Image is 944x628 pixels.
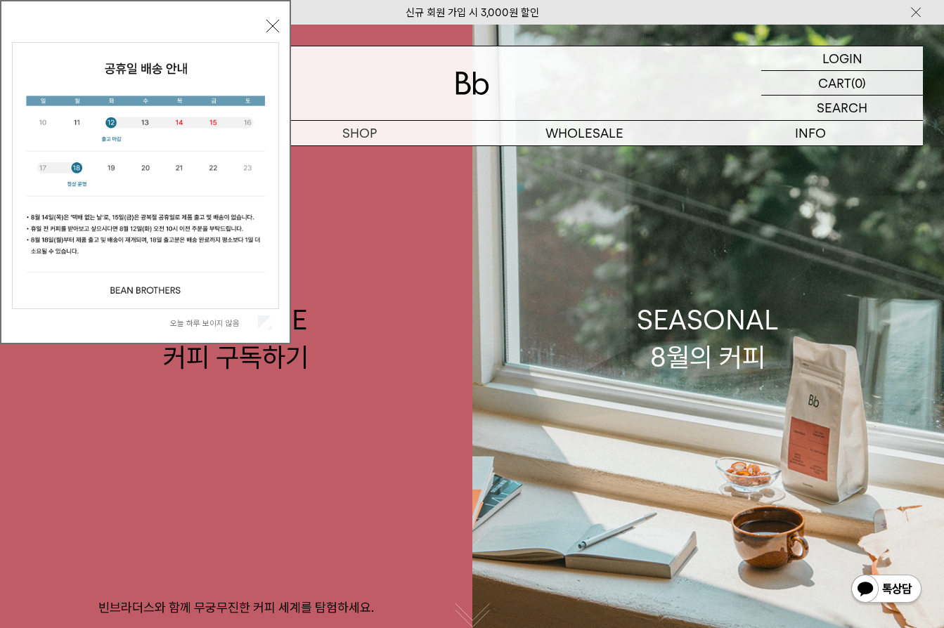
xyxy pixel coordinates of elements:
[455,72,489,95] img: 로고
[472,121,698,145] p: WHOLESALE
[406,6,539,19] a: 신규 회원 가입 시 3,000원 할인
[851,71,866,95] p: (0)
[817,96,867,120] p: SEARCH
[761,46,923,71] a: LOGIN
[266,20,279,32] button: 닫기
[818,71,851,95] p: CART
[850,573,923,607] img: 카카오톡 채널 1:1 채팅 버튼
[637,301,779,376] div: SEASONAL 8월의 커피
[13,43,278,308] img: cb63d4bbb2e6550c365f227fdc69b27f_113810.jpg
[170,318,255,328] label: 오늘 하루 보이지 않음
[761,71,923,96] a: CART (0)
[247,121,472,145] a: SHOP
[697,121,923,145] p: INFO
[822,46,862,70] p: LOGIN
